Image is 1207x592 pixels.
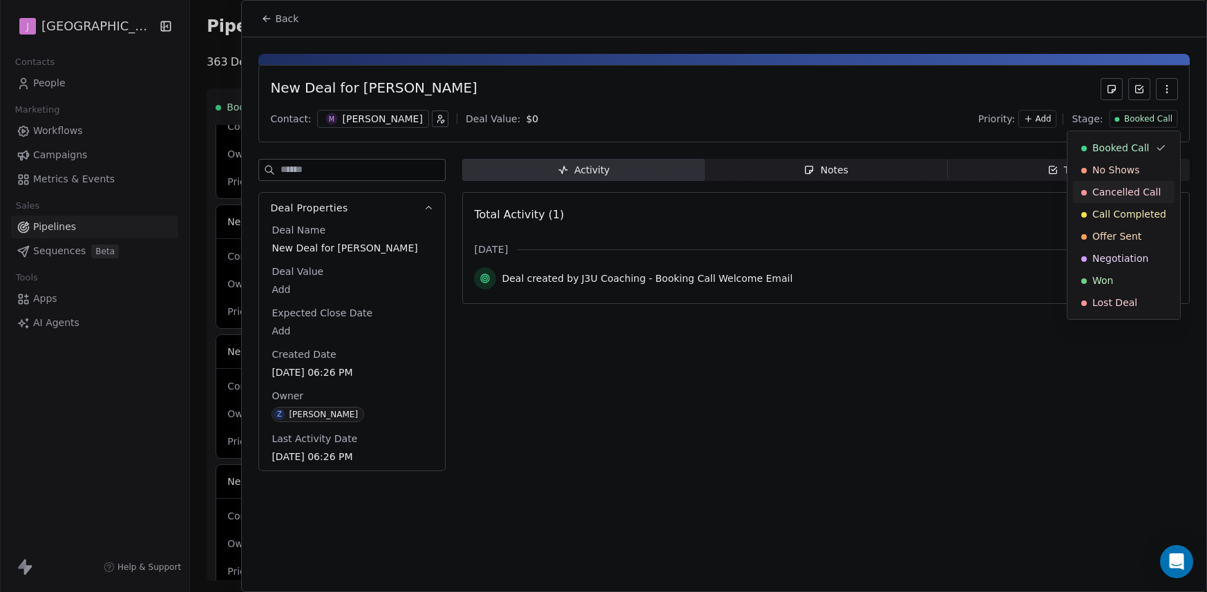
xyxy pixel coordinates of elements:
[1073,137,1175,314] div: Suggestions
[1092,185,1161,199] span: Cancelled Call
[1092,229,1141,243] span: Offer Sent
[1092,207,1166,221] span: Call Completed
[1092,296,1137,309] span: Lost Deal
[1092,141,1149,155] span: Booked Call
[1092,251,1148,265] span: Negotiation
[1092,163,1140,177] span: No Shows
[1092,274,1113,287] span: Won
